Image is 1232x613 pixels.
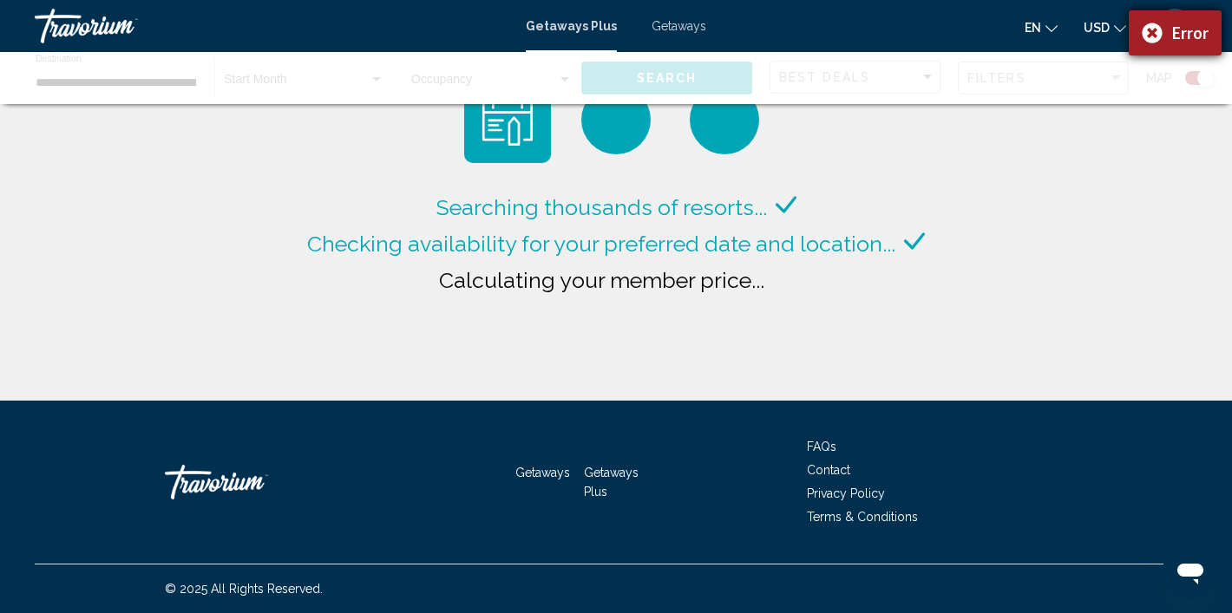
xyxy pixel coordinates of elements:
a: Privacy Policy [807,486,885,500]
div: Error [1172,74,1209,93]
a: Travorium [35,9,508,43]
a: Terms & Conditions [807,510,918,524]
iframe: Button to launch messaging window [1163,544,1218,599]
a: Travorium [165,456,338,508]
a: Contact [807,463,850,477]
span: Searching thousands of resorts... [436,194,767,220]
span: © 2025 All Rights Reserved. [165,582,323,596]
span: en [1025,21,1041,35]
a: FAQs [807,440,836,453]
a: Getaways Plus [584,466,639,499]
button: Change language [1025,15,1058,40]
button: User Menu [1152,8,1197,44]
span: USD [1084,21,1110,35]
a: Getaways Plus [526,19,617,33]
button: Change currency [1084,15,1126,40]
span: Calculating your member price... [439,267,764,293]
a: Getaways [515,466,570,479]
span: Checking availability for your preferred date and location... [307,231,895,257]
a: Getaways [652,19,706,33]
div: Error [1172,23,1209,42]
